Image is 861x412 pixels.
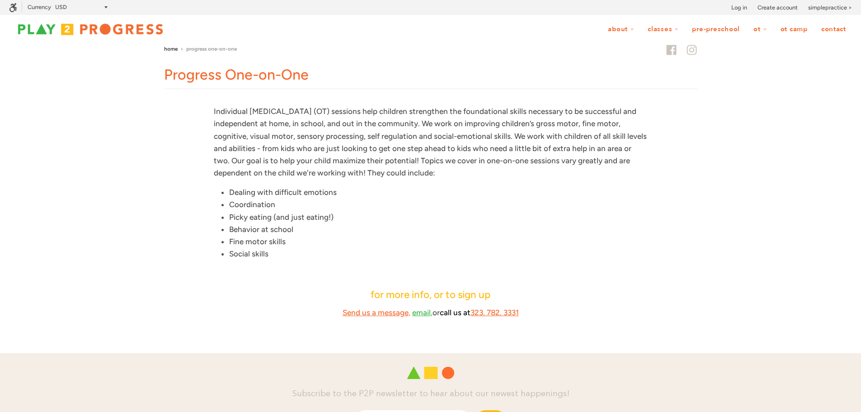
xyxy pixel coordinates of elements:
[371,289,490,301] span: for more info, or to sign up
[164,46,178,52] a: Home
[214,307,648,319] p: or
[343,308,410,317] span: ,
[229,248,648,260] li: Social skills
[214,105,648,179] p: Individual [MEDICAL_DATA] (OT) sessions help children strengthen the foundational skills necessar...
[229,223,648,236] li: Behavior at school
[229,236,648,248] li: Fine motor skills
[181,46,183,52] span: ›
[164,388,697,401] h4: Subscribe to the P2P newsletter to hear about our newest happenings!
[407,367,454,379] img: Play 2 Progress logo
[686,21,746,38] a: Pre-Preschool
[164,44,237,53] nav: breadcrumbs
[748,21,773,38] a: OT
[642,21,684,38] a: Classes
[470,308,519,317] a: 323. 782. 3331
[186,46,237,52] span: Progress One-on-One
[808,3,852,12] a: simplepractice >
[343,308,409,317] a: Send us a message
[731,3,747,12] a: Log in
[815,21,852,38] a: Contact
[775,21,814,38] a: OT Camp
[28,4,51,10] label: Currency
[164,65,697,89] h1: Progress One-on-One
[229,211,648,223] li: Picky eating (and just eating!)
[412,308,431,317] a: email
[229,199,648,211] li: Coordination
[757,3,798,12] a: Create account
[9,20,172,38] img: Play2Progress logo
[229,186,648,199] li: Dealing with difficult emotions
[440,308,470,317] span: call us at
[412,308,433,317] span: ,
[602,21,640,38] a: About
